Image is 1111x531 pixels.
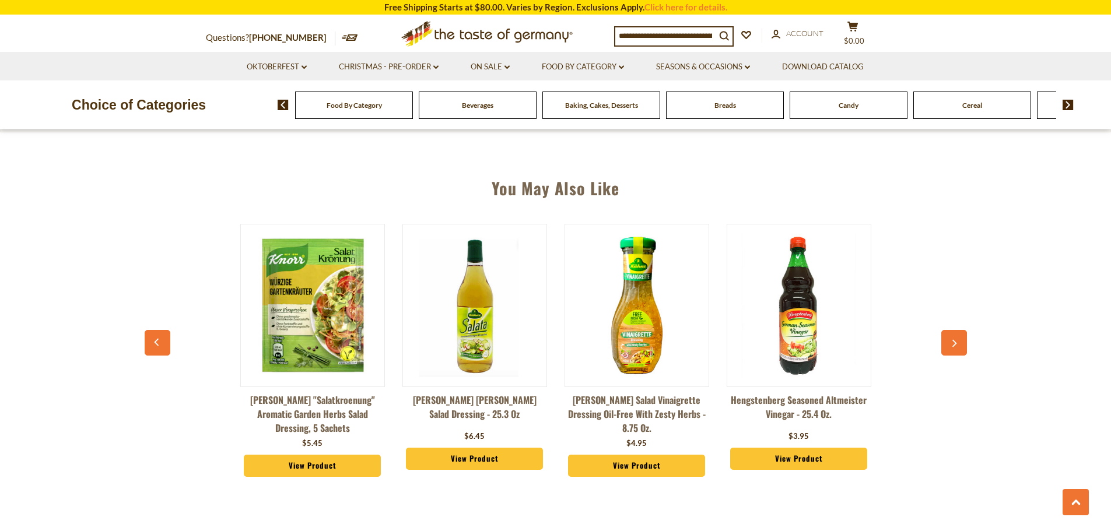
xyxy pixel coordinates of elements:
[464,431,485,442] div: $6.45
[206,30,335,45] p: Questions?
[565,234,709,377] img: Kuehne Salad Vinaigrette Dressing Oil-Free with Zesty Herbs - 8.75 oz.
[471,61,510,73] a: On Sale
[402,393,547,428] a: [PERSON_NAME] [PERSON_NAME] Salad Dressing - 25.3 oz
[839,101,858,110] a: Candy
[150,161,961,209] div: You May Also Like
[727,234,871,377] img: Hengstenberg Seasoned Altmeister Vinegar - 25.4 oz.
[278,100,289,110] img: previous arrow
[962,101,982,110] a: Cereal
[772,27,823,40] a: Account
[568,455,706,477] a: View Product
[565,393,709,435] a: [PERSON_NAME] Salad Vinaigrette Dressing Oil-Free with Zesty Herbs - 8.75 oz.
[240,393,385,435] a: [PERSON_NAME] "Salatkroenung" Aromatic Garden Herbs Salad Dressing, 5 sachets
[1063,100,1074,110] img: next arrow
[788,431,809,442] div: $3.95
[626,438,647,449] div: $4.95
[241,234,384,377] img: Knorr
[656,61,750,73] a: Seasons & Occasions
[727,393,871,428] a: Hengstenberg Seasoned Altmeister Vinegar - 25.4 oz.
[302,438,323,449] div: $5.45
[462,101,493,110] a: Beverages
[247,61,307,73] a: Oktoberfest
[406,448,544,470] a: View Product
[730,448,868,470] a: View Product
[565,101,638,110] a: Baking, Cakes, Desserts
[339,61,439,73] a: Christmas - PRE-ORDER
[836,21,871,50] button: $0.00
[844,36,864,45] span: $0.00
[403,234,546,377] img: Kuehne Salata Salad Dressing - 25.3 oz
[782,61,864,73] a: Download Catalog
[249,32,327,43] a: [PHONE_NUMBER]
[644,2,727,12] a: Click here for details.
[542,61,624,73] a: Food By Category
[244,455,381,477] a: View Product
[327,101,382,110] a: Food By Category
[786,29,823,38] span: Account
[714,101,736,110] a: Breads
